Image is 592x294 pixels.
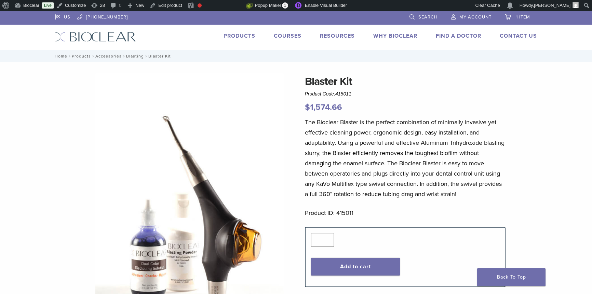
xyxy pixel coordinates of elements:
[459,14,492,20] span: My Account
[274,33,301,39] a: Courses
[72,54,91,59] a: Products
[126,54,144,59] a: Blasting
[95,54,122,59] a: Accessories
[418,14,438,20] span: Search
[320,33,355,39] a: Resources
[198,3,202,8] div: Focus keyphrase not set
[477,268,546,286] a: Back To Top
[305,73,506,90] h1: Blaster Kit
[505,11,530,21] a: 1 item
[122,54,126,58] span: /
[55,11,70,21] a: US
[67,54,72,58] span: /
[305,91,351,97] span: Product Code:
[42,2,54,9] a: Live
[373,33,417,39] a: Why Bioclear
[451,11,492,21] a: My Account
[144,54,148,58] span: /
[282,2,288,9] span: 1
[53,54,67,59] a: Home
[305,102,342,112] bdi: 1,574.66
[335,91,351,97] span: 415011
[311,258,400,276] button: Add to cart
[436,33,481,39] a: Find A Doctor
[305,208,506,218] p: Product ID: 415011
[50,50,542,62] nav: Blaster Kit
[208,2,246,10] img: Views over 48 hours. Click for more Jetpack Stats.
[305,117,506,199] p: The Bioclear Blaster is the perfect combination of minimally invasive yet effective cleaning powe...
[91,54,95,58] span: /
[55,32,136,42] img: Bioclear
[305,102,310,112] span: $
[516,14,530,20] span: 1 item
[77,11,128,21] a: [PHONE_NUMBER]
[534,3,570,8] span: [PERSON_NAME]
[500,33,537,39] a: Contact Us
[224,33,255,39] a: Products
[409,11,438,21] a: Search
